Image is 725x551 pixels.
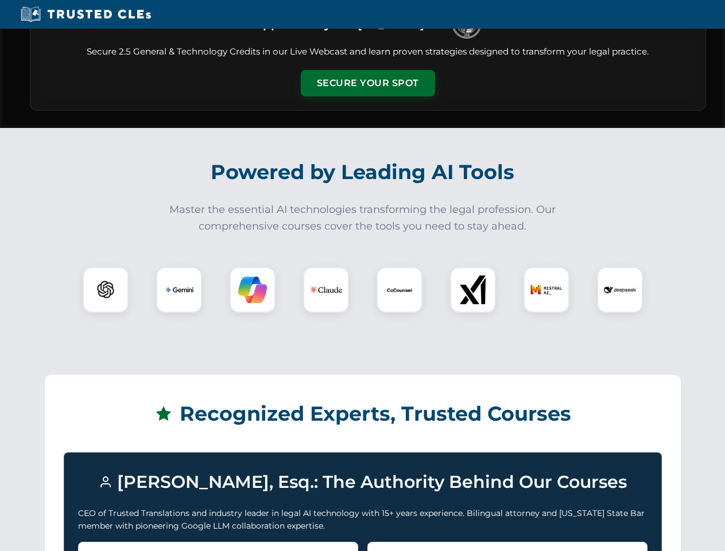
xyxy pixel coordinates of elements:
[238,275,267,304] img: Copilot Logo
[303,267,349,313] div: Claude
[230,267,276,313] div: Copilot
[301,70,435,96] button: Secure Your Spot
[597,267,643,313] div: DeepSeek
[377,267,422,313] div: CoCounsel
[17,6,154,23] img: Trusted CLEs
[450,267,496,313] div: xAI
[64,394,662,434] h2: Recognized Experts, Trusted Courses
[310,274,342,306] img: Claude Logo
[459,275,487,304] img: xAI Logo
[45,152,681,192] h2: Powered by Leading AI Tools
[89,273,122,306] img: ChatGPT Logo
[156,267,202,313] div: Gemini
[165,275,193,304] img: Gemini Logo
[78,467,648,498] h3: [PERSON_NAME], Esq.: The Authority Behind Our Courses
[83,267,129,313] div: ChatGPT
[530,274,563,306] img: Mistral AI Logo
[604,274,636,306] img: DeepSeek Logo
[385,275,414,304] img: CoCounsel Logo
[162,201,564,235] p: Master the essential AI technologies transforming the legal profession. Our comprehensive courses...
[78,507,648,533] p: CEO of Trusted Translations and industry leader in legal AI technology with 15+ years experience....
[524,267,569,313] div: Mistral AI
[44,45,692,59] p: Secure 2.5 General & Technology Credits in our Live Webcast and learn proven strategies designed ...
